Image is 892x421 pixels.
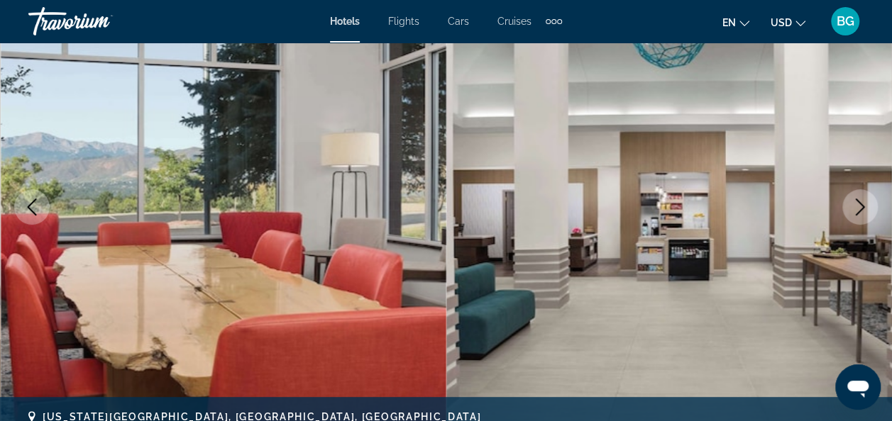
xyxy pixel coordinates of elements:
[448,16,469,27] a: Cars
[546,10,562,33] button: Extra navigation items
[330,16,360,27] a: Hotels
[722,12,749,33] button: Change language
[497,16,532,27] a: Cruises
[28,3,170,40] a: Travorium
[827,6,864,36] button: User Menu
[771,17,792,28] span: USD
[771,12,805,33] button: Change currency
[835,364,881,410] iframe: Button to launch messaging window
[388,16,419,27] a: Flights
[837,14,854,28] span: BG
[14,189,50,225] button: Previous image
[722,17,736,28] span: en
[842,189,878,225] button: Next image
